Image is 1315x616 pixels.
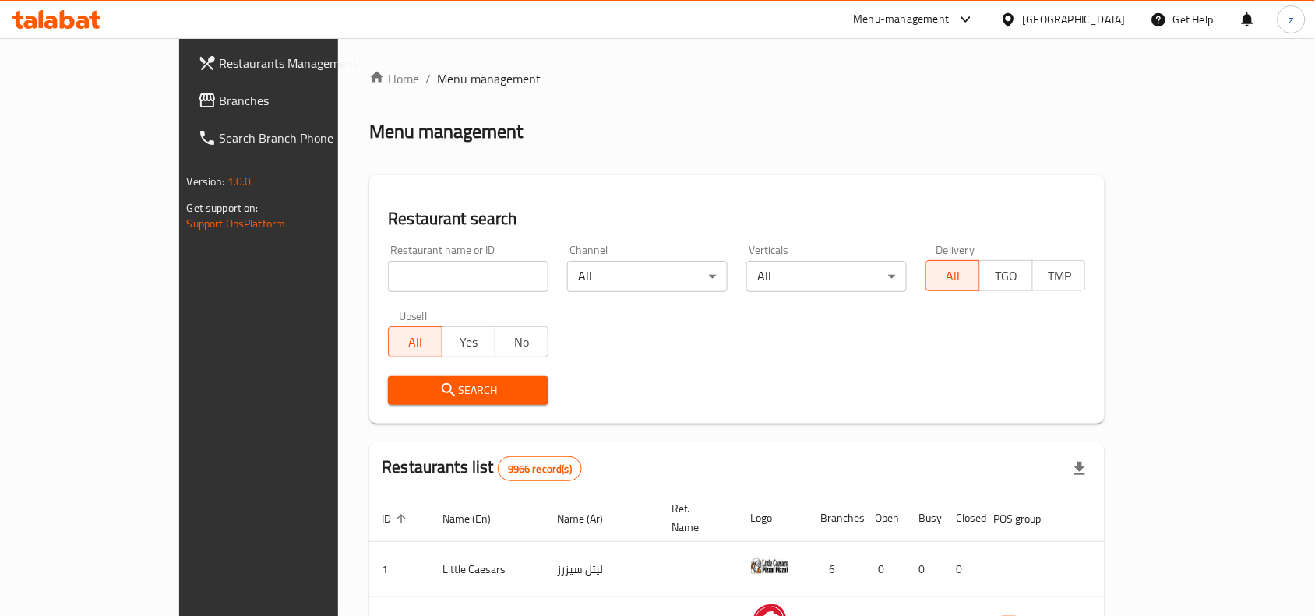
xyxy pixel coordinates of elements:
[220,91,386,110] span: Branches
[185,44,399,82] a: Restaurants Management
[1289,11,1294,28] span: z
[388,326,442,357] button: All
[1039,265,1080,287] span: TMP
[738,495,808,542] th: Logo
[382,456,582,481] h2: Restaurants list
[187,198,259,218] span: Get support on:
[495,326,548,357] button: No
[388,207,1086,231] h2: Restaurant search
[400,381,536,400] span: Search
[499,462,581,477] span: 9966 record(s)
[430,542,545,597] td: Little Caesars
[1032,260,1086,291] button: TMP
[993,509,1061,528] span: POS group
[746,261,907,292] div: All
[1023,11,1126,28] div: [GEOGRAPHIC_DATA]
[925,260,979,291] button: All
[498,456,582,481] div: Total records count
[187,213,286,234] a: Support.OpsPlatform
[557,509,623,528] span: Name (Ar)
[906,542,943,597] td: 0
[943,495,981,542] th: Closed
[862,542,906,597] td: 0
[395,331,435,354] span: All
[943,542,981,597] td: 0
[442,509,511,528] span: Name (En)
[369,542,430,597] td: 1
[502,331,542,354] span: No
[906,495,943,542] th: Busy
[220,54,386,72] span: Restaurants Management
[854,10,950,29] div: Menu-management
[808,542,862,597] td: 6
[369,69,1105,88] nav: breadcrumb
[185,82,399,119] a: Branches
[185,119,399,157] a: Search Branch Phone
[979,260,1033,291] button: TGO
[449,331,489,354] span: Yes
[862,495,906,542] th: Open
[187,171,225,192] span: Version:
[382,509,411,528] span: ID
[750,547,789,586] img: Little Caesars
[369,119,523,144] h2: Menu management
[567,261,728,292] div: All
[442,326,495,357] button: Yes
[388,376,548,405] button: Search
[672,499,719,537] span: Ref. Name
[986,265,1027,287] span: TGO
[388,261,548,292] input: Search for restaurant name or ID..
[227,171,252,192] span: 1.0.0
[932,265,973,287] span: All
[437,69,541,88] span: Menu management
[1061,450,1098,488] div: Export file
[936,245,975,255] label: Delivery
[545,542,659,597] td: ليتل سيزرز
[425,69,431,88] li: /
[220,128,386,147] span: Search Branch Phone
[399,311,428,322] label: Upsell
[808,495,862,542] th: Branches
